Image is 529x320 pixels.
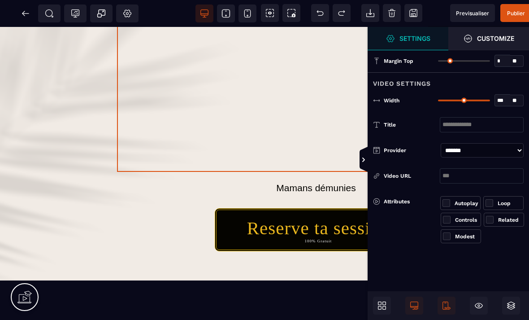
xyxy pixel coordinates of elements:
button: Reserve ta session100% Gratuit [215,181,417,224]
span: Tracking [71,9,80,18]
span: Screenshot [282,4,300,22]
span: SEO [45,9,54,18]
div: Related [498,215,522,224]
span: Margin Top [384,57,413,65]
strong: Customize [477,35,514,42]
div: Controls [455,215,479,224]
div: Modest [455,232,479,241]
span: View components [261,4,279,22]
span: Popup [97,9,106,18]
span: Open Style Manager [448,27,529,50]
div: Title [384,120,440,129]
span: Desktop Only [405,297,423,315]
span: Publier [507,10,525,17]
span: Setting Body [123,9,132,18]
strong: Settings [399,35,430,42]
div: Loop [498,199,521,208]
span: Mobile Only [438,297,455,315]
div: Video Settings [368,72,529,89]
span: Open Blocks [373,297,391,315]
span: Hide/Show Block [470,297,488,315]
span: Open Layers [502,297,520,315]
div: Attributes [373,196,440,207]
span: Settings [368,27,448,50]
div: Video URL [384,171,440,180]
span: Preview [450,4,495,22]
span: Width [384,97,399,104]
span: Previsualiser [456,10,489,17]
div: Autoplay [455,199,478,208]
div: Provider [384,146,437,155]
